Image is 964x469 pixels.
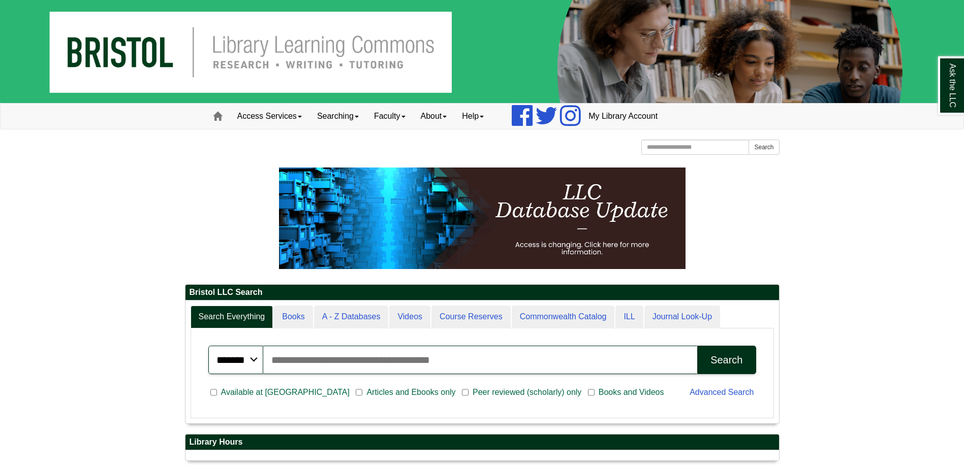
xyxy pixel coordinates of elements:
[595,386,668,398] span: Books and Videos
[389,306,430,328] a: Videos
[191,306,273,328] a: Search Everything
[588,388,595,397] input: Books and Videos
[454,104,491,129] a: Help
[230,104,309,129] a: Access Services
[710,354,742,366] div: Search
[210,388,217,397] input: Available at [GEOGRAPHIC_DATA]
[469,386,585,398] span: Peer reviewed (scholarly) only
[512,306,615,328] a: Commonwealth Catalog
[185,434,779,450] h2: Library Hours
[362,386,459,398] span: Articles and Ebooks only
[431,306,511,328] a: Course Reserves
[690,388,754,396] a: Advanced Search
[366,104,413,129] a: Faculty
[217,386,354,398] span: Available at [GEOGRAPHIC_DATA]
[274,306,313,328] a: Books
[749,140,779,155] button: Search
[309,104,366,129] a: Searching
[185,285,779,300] h2: Bristol LLC Search
[314,306,389,328] a: A - Z Databases
[615,306,643,328] a: ILL
[413,104,455,129] a: About
[697,346,756,374] button: Search
[356,388,362,397] input: Articles and Ebooks only
[581,104,665,129] a: My Library Account
[279,167,686,269] img: HTML tutorial
[644,306,720,328] a: Journal Look-Up
[462,388,469,397] input: Peer reviewed (scholarly) only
